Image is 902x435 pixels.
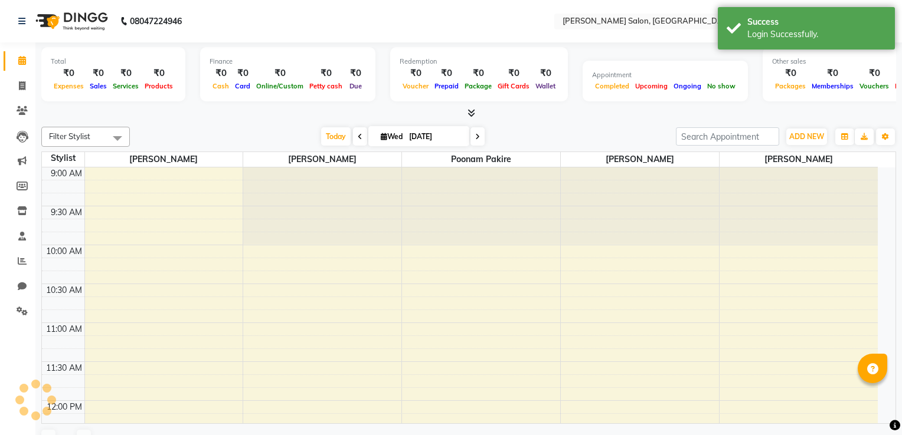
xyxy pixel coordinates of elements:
[142,82,176,90] span: Products
[142,67,176,80] div: ₹0
[130,5,182,38] b: 08047224946
[676,127,779,146] input: Search Appointment
[462,67,495,80] div: ₹0
[400,82,432,90] span: Voucher
[85,152,243,167] span: [PERSON_NAME]
[306,67,345,80] div: ₹0
[253,82,306,90] span: Online/Custom
[789,132,824,141] span: ADD NEW
[402,152,560,167] span: Poonam Pakire
[253,67,306,80] div: ₹0
[51,82,87,90] span: Expenses
[210,67,232,80] div: ₹0
[772,82,809,90] span: Packages
[592,82,632,90] span: Completed
[51,57,176,67] div: Total
[400,67,432,80] div: ₹0
[44,401,84,413] div: 12:00 PM
[632,82,671,90] span: Upcoming
[720,152,878,167] span: [PERSON_NAME]
[44,323,84,335] div: 11:00 AM
[87,67,110,80] div: ₹0
[321,127,351,146] span: Today
[462,82,495,90] span: Package
[786,128,827,145] button: ADD NEW
[48,206,84,219] div: 9:30 AM
[809,82,857,90] span: Memberships
[48,167,84,180] div: 9:00 AM
[400,57,558,67] div: Redemption
[857,82,892,90] span: Vouchers
[243,152,401,167] span: [PERSON_NAME]
[495,67,532,80] div: ₹0
[747,16,886,28] div: Success
[44,362,84,374] div: 11:30 AM
[345,67,366,80] div: ₹0
[306,82,345,90] span: Petty cash
[704,82,738,90] span: No show
[232,82,253,90] span: Card
[809,67,857,80] div: ₹0
[592,70,738,80] div: Appointment
[347,82,365,90] span: Due
[110,82,142,90] span: Services
[671,82,704,90] span: Ongoing
[747,28,886,41] div: Login Successfully.
[87,82,110,90] span: Sales
[772,67,809,80] div: ₹0
[378,132,406,141] span: Wed
[495,82,532,90] span: Gift Cards
[561,152,719,167] span: [PERSON_NAME]
[51,67,87,80] div: ₹0
[232,67,253,80] div: ₹0
[49,131,90,141] span: Filter Stylist
[110,67,142,80] div: ₹0
[44,284,84,296] div: 10:30 AM
[44,245,84,258] div: 10:00 AM
[406,128,465,146] input: 2025-09-03
[210,57,366,67] div: Finance
[532,67,558,80] div: ₹0
[210,82,232,90] span: Cash
[432,67,462,80] div: ₹0
[42,152,84,164] div: Stylist
[30,5,111,38] img: logo
[532,82,558,90] span: Wallet
[857,67,892,80] div: ₹0
[432,82,462,90] span: Prepaid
